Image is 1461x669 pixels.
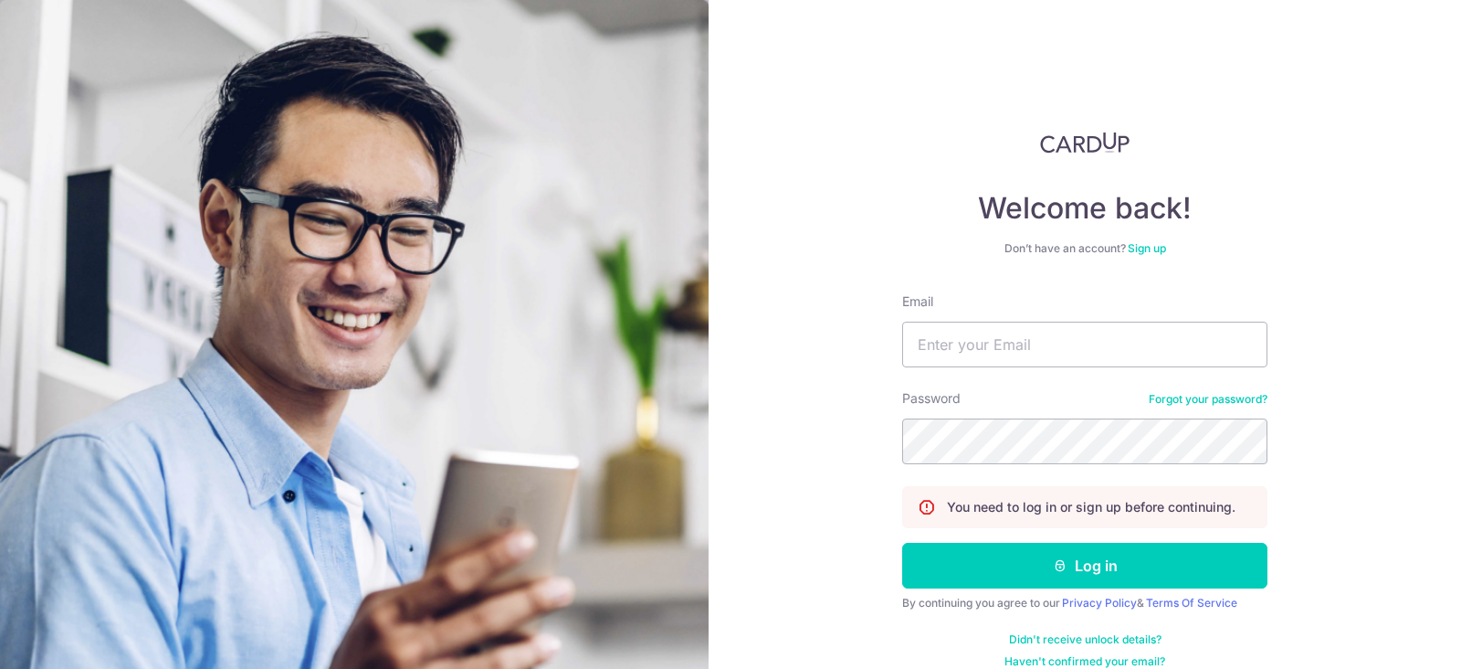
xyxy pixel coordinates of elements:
a: Didn't receive unlock details? [1009,632,1161,647]
a: Haven't confirmed your email? [1004,654,1165,669]
div: Don’t have an account? [902,241,1267,256]
p: You need to log in or sign up before continuing. [947,498,1235,516]
a: Sign up [1128,241,1166,255]
button: Log in [902,543,1267,589]
a: Forgot your password? [1149,392,1267,407]
label: Email [902,292,933,311]
div: By continuing you agree to our & [902,596,1267,611]
img: CardUp Logo [1040,132,1130,154]
h4: Welcome back! [902,190,1267,227]
label: Password [902,389,961,408]
a: Privacy Policy [1062,596,1137,610]
a: Terms Of Service [1146,596,1237,610]
input: Enter your Email [902,322,1267,367]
